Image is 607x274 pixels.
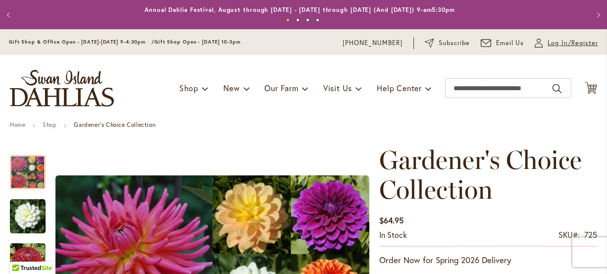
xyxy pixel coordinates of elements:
[425,38,470,48] a: Subscribe
[496,38,524,48] span: Email Us
[558,229,580,240] strong: SKU
[379,215,404,225] span: $64.95
[323,83,352,93] span: Visit Us
[535,38,598,48] a: Log In/Register
[7,239,35,267] iframe: Launch Accessibility Center
[587,5,607,25] button: Next
[10,145,55,189] div: Gardener's Choice Collection
[179,83,199,93] span: Shop
[264,83,298,93] span: Our Farm
[584,229,597,241] div: 725
[379,254,597,266] p: Order Now for Spring 2026 Delivery
[439,38,470,48] span: Subscribe
[316,18,319,22] button: 4 of 4
[379,229,407,241] div: Availability
[377,83,422,93] span: Help Center
[481,38,524,48] a: Email Us
[145,6,455,13] a: Annual Dahlia Festival, August through [DATE] - [DATE] through [DATE] (And [DATE]) 9-am5:30pm
[10,189,55,233] div: BRIDE TO BE
[223,83,240,93] span: New
[296,18,300,22] button: 2 of 4
[343,38,403,48] a: [PHONE_NUMBER]
[10,199,46,234] img: BRIDE TO BE
[306,18,309,22] button: 3 of 4
[10,121,25,128] a: Home
[10,70,114,107] a: store logo
[9,39,154,45] span: Gift Shop & Office Open - [DATE]-[DATE] 9-4:30pm /
[379,229,407,240] span: In stock
[74,121,155,128] strong: Gardener's Choice Collection
[43,121,56,128] a: Shop
[379,144,582,205] span: Gardener's Choice Collection
[154,39,241,45] span: Gift Shop Open - [DATE] 10-3pm
[286,18,290,22] button: 1 of 4
[548,38,598,48] span: Log In/Register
